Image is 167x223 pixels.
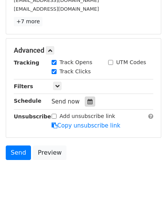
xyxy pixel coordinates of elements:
[52,98,80,105] span: Send now
[14,98,41,104] strong: Schedule
[33,145,66,160] a: Preview
[60,112,115,120] label: Add unsubscribe link
[129,186,167,223] iframe: Chat Widget
[14,113,51,120] strong: Unsubscribe
[6,145,31,160] a: Send
[52,122,120,129] a: Copy unsubscribe link
[14,6,99,12] small: [EMAIL_ADDRESS][DOMAIN_NAME]
[116,58,146,66] label: UTM Codes
[60,68,91,76] label: Track Clicks
[14,17,42,26] a: +7 more
[14,83,33,89] strong: Filters
[14,46,153,55] h5: Advanced
[14,60,39,66] strong: Tracking
[60,58,92,66] label: Track Opens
